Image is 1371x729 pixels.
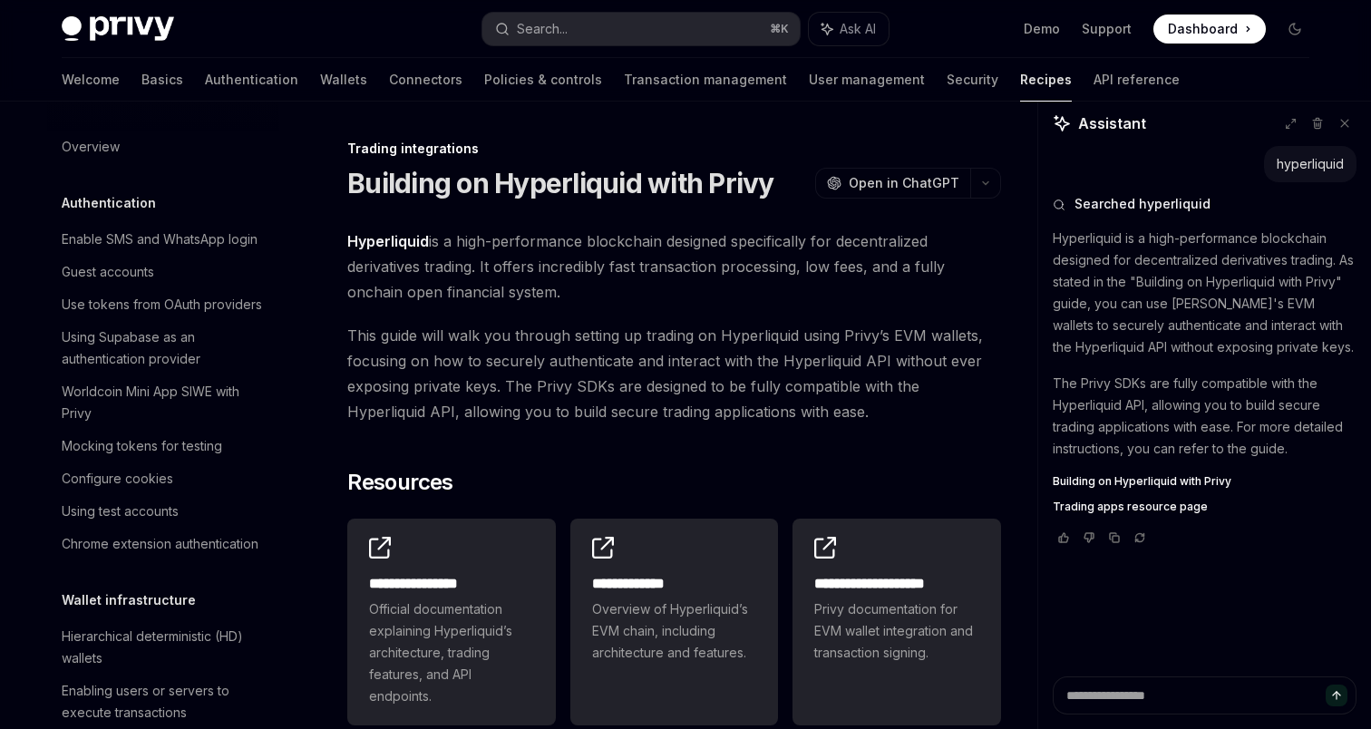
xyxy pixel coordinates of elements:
span: Assistant [1078,112,1146,134]
a: Configure cookies [47,462,279,495]
div: Mocking tokens for testing [62,435,222,457]
span: Resources [347,468,453,497]
div: Search... [517,18,568,40]
span: This guide will walk you through setting up trading on Hyperliquid using Privy’s EVM wallets, foc... [347,323,1001,424]
a: API reference [1094,58,1180,102]
a: **** **** ***Overview of Hyperliquid’s EVM chain, including architecture and features. [570,519,779,725]
button: Open in ChatGPT [815,168,970,199]
a: Security [947,58,998,102]
span: is a high-performance blockchain designed specifically for decentralized derivatives trading. It ... [347,228,1001,305]
a: Mocking tokens for testing [47,430,279,462]
h5: Authentication [62,192,156,214]
div: Enabling users or servers to execute transactions [62,680,268,724]
span: Trading apps resource page [1053,500,1208,514]
a: Policies & controls [484,58,602,102]
a: Wallets [320,58,367,102]
a: Demo [1024,20,1060,38]
a: Trading apps resource page [1053,500,1356,514]
h5: Wallet infrastructure [62,589,196,611]
a: Use tokens from OAuth providers [47,288,279,321]
a: Welcome [62,58,120,102]
a: Basics [141,58,183,102]
h1: Building on Hyperliquid with Privy [347,167,774,199]
div: Hierarchical deterministic (HD) wallets [62,626,268,669]
a: **** **** **** *Official documentation explaining Hyperliquid’s architecture, trading features, a... [347,519,556,725]
div: Configure cookies [62,468,173,490]
a: Support [1082,20,1132,38]
a: User management [809,58,925,102]
span: Building on Hyperliquid with Privy [1053,474,1231,489]
a: Recipes [1020,58,1072,102]
div: Use tokens from OAuth providers [62,294,262,316]
a: Dashboard [1153,15,1266,44]
a: Overview [47,131,279,163]
span: Ask AI [840,20,876,38]
span: Open in ChatGPT [849,174,959,192]
button: Toggle dark mode [1280,15,1309,44]
a: Transaction management [624,58,787,102]
div: hyperliquid [1277,155,1344,173]
a: Building on Hyperliquid with Privy [1053,474,1356,489]
button: Ask AI [809,13,889,45]
div: Worldcoin Mini App SIWE with Privy [62,381,268,424]
span: Dashboard [1168,20,1238,38]
a: Hierarchical deterministic (HD) wallets [47,620,279,675]
span: Overview of Hyperliquid’s EVM chain, including architecture and features. [592,598,757,664]
button: Send message [1326,685,1347,706]
span: Searched hyperliquid [1074,195,1211,213]
div: Chrome extension authentication [62,533,258,555]
div: Using test accounts [62,501,179,522]
p: Hyperliquid is a high-performance blockchain designed for decentralized derivatives trading. As s... [1053,228,1356,358]
div: Guest accounts [62,261,154,283]
div: Using Supabase as an authentication provider [62,326,268,370]
a: Worldcoin Mini App SIWE with Privy [47,375,279,430]
span: Official documentation explaining Hyperliquid’s architecture, trading features, and API endpoints. [369,598,534,707]
div: Overview [62,136,120,158]
a: Authentication [205,58,298,102]
a: Chrome extension authentication [47,528,279,560]
button: Search...⌘K [482,13,800,45]
img: dark logo [62,16,174,42]
a: Connectors [389,58,462,102]
span: ⌘ K [770,22,789,36]
button: Searched hyperliquid [1053,195,1356,213]
a: Guest accounts [47,256,279,288]
a: Enable SMS and WhatsApp login [47,223,279,256]
p: The Privy SDKs are fully compatible with the Hyperliquid API, allowing you to build secure tradin... [1053,373,1356,460]
a: Hyperliquid [347,232,429,251]
a: Using test accounts [47,495,279,528]
span: Privy documentation for EVM wallet integration and transaction signing. [814,598,979,664]
div: Trading integrations [347,140,1001,158]
a: Enabling users or servers to execute transactions [47,675,279,729]
a: **** **** **** *****Privy documentation for EVM wallet integration and transaction signing. [792,519,1001,725]
a: Using Supabase as an authentication provider [47,321,279,375]
div: Enable SMS and WhatsApp login [62,228,258,250]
